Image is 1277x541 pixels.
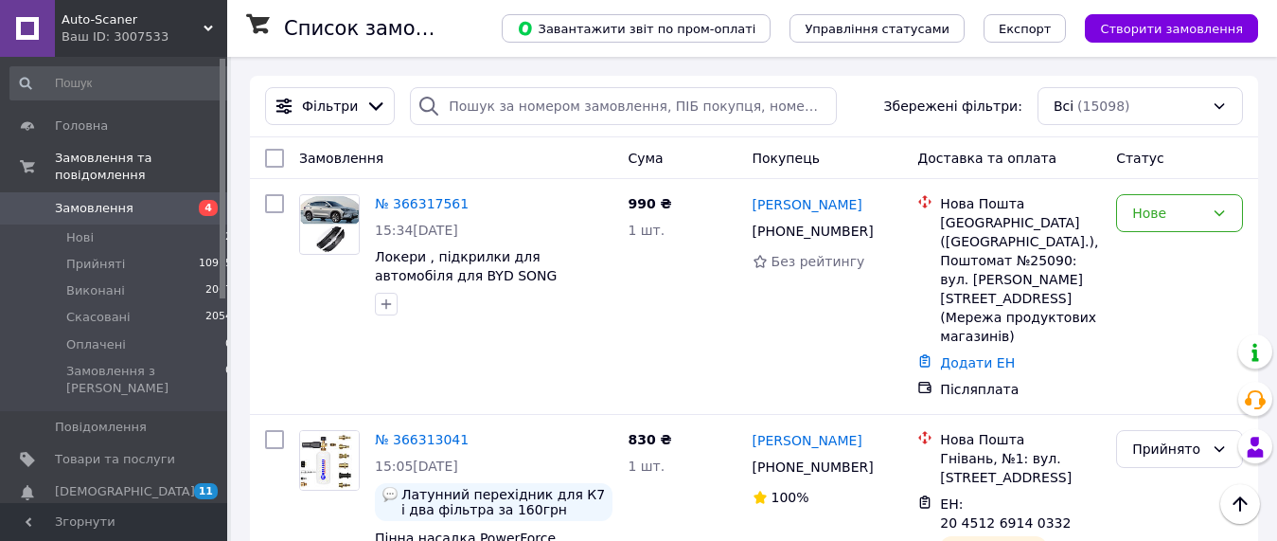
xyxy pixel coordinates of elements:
[299,430,360,491] a: Фото товару
[517,20,755,37] span: Завантажити звіт по пром-оплаті
[55,419,147,436] span: Повідомлення
[66,336,126,353] span: Оплачені
[1077,99,1129,114] span: (15098)
[940,496,1071,531] span: ЕН: 20 4512 6914 0332
[628,151,663,166] span: Cума
[917,151,1056,166] span: Доставка та оплата
[194,483,218,499] span: 11
[940,355,1015,370] a: Додати ЕН
[805,22,949,36] span: Управління статусами
[884,97,1022,116] span: Збережені фільтри:
[940,449,1101,487] div: Гнівань, №1: вул. [STREET_ADDRESS]
[205,282,232,299] span: 2067
[66,229,94,246] span: Нові
[300,431,359,490] img: Фото товару
[1085,14,1258,43] button: Створити замовлення
[66,363,225,397] span: Замовлення з [PERSON_NAME]
[1132,439,1204,460] div: Прийнято
[502,14,771,43] button: Завантажити звіт по пром-оплаті
[375,223,458,238] span: 15:34[DATE]
[940,213,1101,346] div: [GEOGRAPHIC_DATA] ([GEOGRAPHIC_DATA].), Поштомат №25090: вул. [PERSON_NAME][STREET_ADDRESS] (Мере...
[628,196,671,211] span: 990 ₴
[66,256,125,273] span: Прийняті
[299,194,360,255] a: Фото товару
[772,490,809,505] span: 100%
[302,97,358,116] span: Фільтри
[999,22,1052,36] span: Експорт
[753,224,874,239] span: [PHONE_NUMBER]
[753,460,874,475] span: [PHONE_NUMBER]
[375,459,458,474] span: 15:05[DATE]
[66,309,131,326] span: Скасовані
[1220,484,1260,524] button: Наверх
[199,256,232,273] span: 10975
[225,229,232,246] span: 2
[984,14,1067,43] button: Експорт
[62,28,227,45] div: Ваш ID: 3007533
[375,432,469,447] a: № 366313041
[375,249,557,283] a: Локери , підкрилки для автомобіля для BYD SONG
[66,282,125,299] span: Виконані
[1066,20,1258,35] a: Створити замовлення
[628,223,665,238] span: 1 шт.
[55,451,175,468] span: Товари та послуги
[1054,97,1073,116] span: Всі
[401,487,605,517] span: Латунний перехідник для К7 і два фільтра за 160грн
[940,194,1101,213] div: Нова Пошта
[1132,203,1204,224] div: Нове
[9,66,234,100] input: Пошук
[375,196,469,211] a: № 366317561
[382,487,398,502] img: :speech_balloon:
[628,459,665,474] span: 1 шт.
[225,363,232,397] span: 0
[628,432,671,447] span: 830 ₴
[55,117,108,135] span: Головна
[1116,151,1164,166] span: Статус
[205,309,232,326] span: 2054
[299,151,383,166] span: Замовлення
[940,380,1101,399] div: Післяплата
[199,200,218,216] span: 4
[55,150,227,184] span: Замовлення та повідомлення
[55,200,133,217] span: Замовлення
[55,483,195,500] span: [DEMOGRAPHIC_DATA]
[753,431,862,450] a: [PERSON_NAME]
[410,87,836,125] input: Пошук за номером замовлення, ПІБ покупця, номером телефону, Email, номером накладної
[940,430,1101,449] div: Нова Пошта
[753,151,820,166] span: Покупець
[62,11,204,28] span: Auto-Scaner
[300,196,359,254] img: Фото товару
[789,14,965,43] button: Управління статусами
[284,17,476,40] h1: Список замовлень
[753,195,862,214] a: [PERSON_NAME]
[1100,22,1243,36] span: Створити замовлення
[772,254,865,269] span: Без рейтингу
[225,336,232,353] span: 0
